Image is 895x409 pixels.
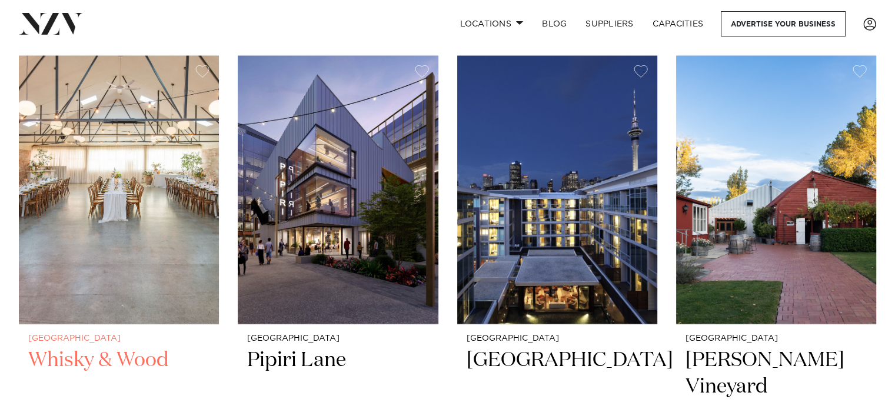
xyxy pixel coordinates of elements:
[247,334,428,343] small: [GEOGRAPHIC_DATA]
[457,56,657,324] img: Sofitel Auckland Viaduct Harbour hotel venue
[467,334,648,343] small: [GEOGRAPHIC_DATA]
[450,11,533,36] a: Locations
[643,11,713,36] a: Capacities
[686,334,867,343] small: [GEOGRAPHIC_DATA]
[28,334,209,343] small: [GEOGRAPHIC_DATA]
[576,11,643,36] a: SUPPLIERS
[721,11,846,36] a: Advertise your business
[533,11,576,36] a: BLOG
[19,13,83,34] img: nzv-logo.png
